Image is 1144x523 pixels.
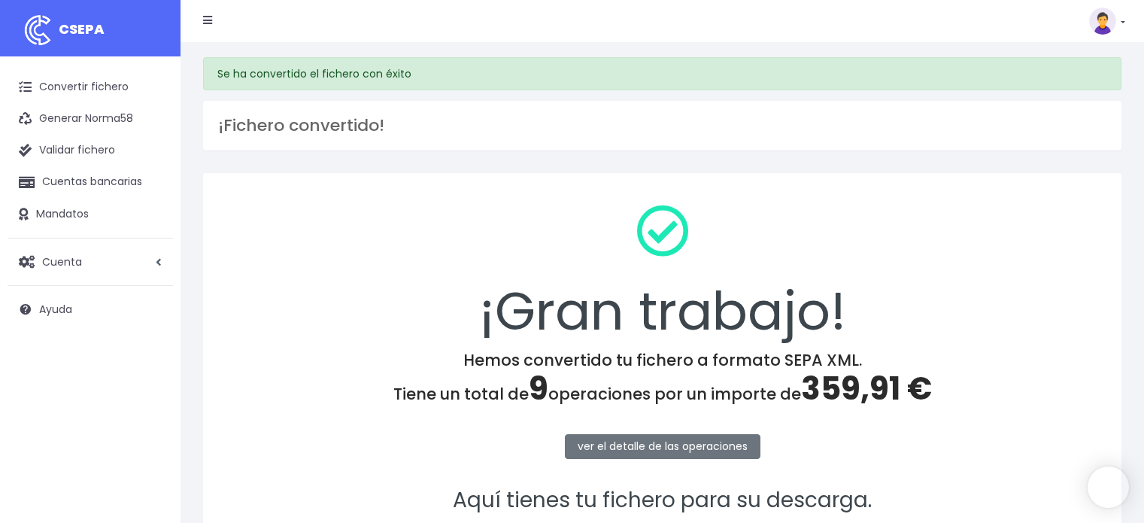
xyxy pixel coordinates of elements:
div: Se ha convertido el fichero con éxito [203,57,1121,90]
img: logo [19,11,56,49]
span: 9 [529,366,548,411]
a: Convertir fichero [8,71,173,103]
a: Cuentas bancarias [8,166,173,198]
a: Generar Norma58 [8,103,173,135]
span: Ayuda [39,302,72,317]
a: Mandatos [8,199,173,230]
a: ver el detalle de las operaciones [565,434,760,459]
p: Aquí tienes tu fichero para su descarga. [223,484,1102,518]
span: CSEPA [59,20,105,38]
h4: Hemos convertido tu fichero a formato SEPA XML. Tiene un total de operaciones por un importe de [223,351,1102,408]
a: Ayuda [8,293,173,325]
div: ¡Gran trabajo! [223,193,1102,351]
span: Cuenta [42,254,82,269]
a: Validar fichero [8,135,173,166]
img: profile [1089,8,1116,35]
h3: ¡Fichero convertido! [218,116,1106,135]
span: 359,91 € [801,366,932,411]
a: Cuenta [8,246,173,278]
